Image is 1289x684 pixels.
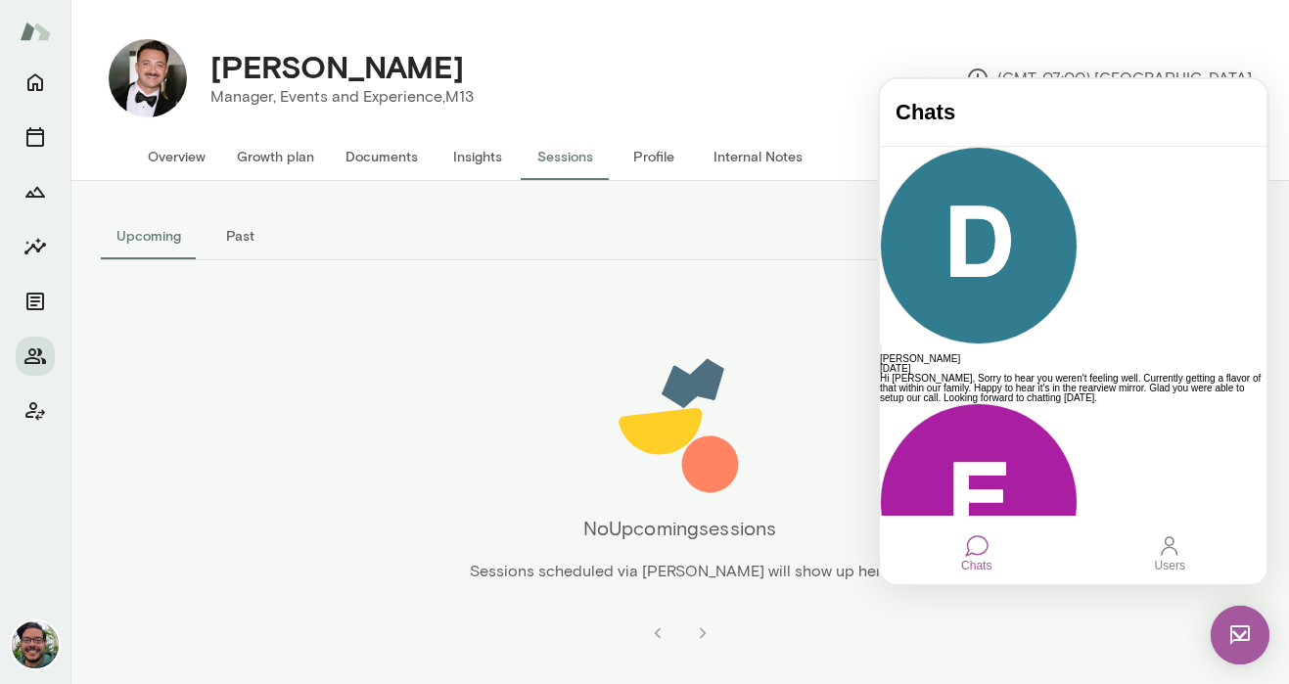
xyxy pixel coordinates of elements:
[101,598,1260,653] div: pagination
[610,133,698,180] button: Profile
[16,21,371,46] h4: Chats
[522,133,610,180] button: Sessions
[583,513,777,544] h6: No Upcoming sessions
[278,455,301,479] div: Users
[101,212,1260,259] div: basic tabs example
[81,479,112,492] div: Chats
[434,133,522,180] button: Insights
[635,614,725,653] nav: pagination navigation
[16,227,55,266] button: Insights
[210,85,474,109] p: Manager, Events and Experience, M13
[275,479,305,492] div: Users
[470,560,891,583] p: Sessions scheduled via [PERSON_NAME] will show up here
[109,39,187,117] img: Arbo Shah
[698,133,818,180] button: Internal Notes
[85,455,109,479] div: Chats
[221,133,330,180] button: Growth plan
[16,63,55,102] button: Home
[966,67,1252,90] p: (GMT-07:00) [GEOGRAPHIC_DATA]
[20,13,51,50] img: Mento
[16,282,55,321] button: Documents
[16,117,55,157] button: Sessions
[16,337,55,376] button: Members
[197,212,285,259] button: Past
[12,621,59,668] img: Mike Valdez Landeros
[210,48,464,85] h4: [PERSON_NAME]
[16,172,55,211] button: Growth Plan
[16,391,55,431] button: Client app
[101,212,197,259] button: Upcoming
[330,133,434,180] button: Documents
[132,133,221,180] button: Overview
